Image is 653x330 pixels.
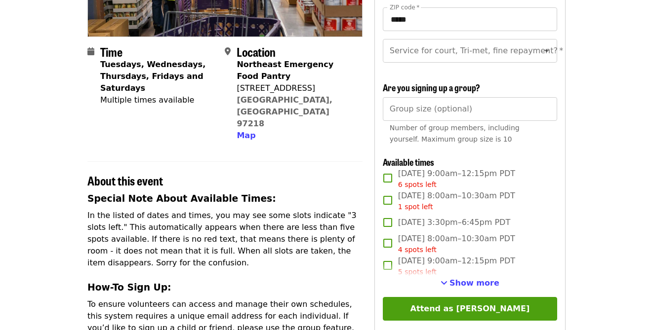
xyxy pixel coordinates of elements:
[398,246,437,254] span: 4 spots left
[398,255,515,277] span: [DATE] 9:00am–12:15pm PDT
[390,4,419,10] label: ZIP code
[237,95,332,128] a: [GEOGRAPHIC_DATA], [GEOGRAPHIC_DATA] 97218
[398,190,515,212] span: [DATE] 8:00am–10:30am PDT
[398,181,437,188] span: 6 spots left
[383,7,557,31] input: ZIP code
[398,217,510,228] span: [DATE] 3:30pm–6:45pm PDT
[87,210,363,269] p: In the listed of dates and times, you may see some slots indicate "3 slots left." This automatica...
[449,278,499,288] span: Show more
[383,81,480,94] span: Are you signing up a group?
[390,124,520,143] span: Number of group members, including yourself. Maximum group size is 10
[237,43,276,60] span: Location
[383,155,434,168] span: Available times
[237,60,333,81] strong: Northeast Emergency Food Pantry
[87,193,276,204] strong: Special Note About Available Times:
[237,130,255,142] button: Map
[398,268,437,276] span: 5 spots left
[87,47,94,56] i: calendar icon
[237,82,354,94] div: [STREET_ADDRESS]
[383,97,557,121] input: [object Object]
[87,282,171,293] strong: How-To Sign Up:
[100,94,217,106] div: Multiple times available
[398,233,515,255] span: [DATE] 8:00am–10:30am PDT
[383,297,557,321] button: Attend as [PERSON_NAME]
[441,277,499,289] button: See more timeslots
[398,203,433,211] span: 1 spot left
[100,60,205,93] strong: Tuesdays, Wednesdays, Thursdays, Fridays and Saturdays
[100,43,122,60] span: Time
[87,172,163,189] span: About this event
[540,44,554,58] button: Open
[237,131,255,140] span: Map
[225,47,231,56] i: map-marker-alt icon
[398,168,515,190] span: [DATE] 9:00am–12:15pm PDT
